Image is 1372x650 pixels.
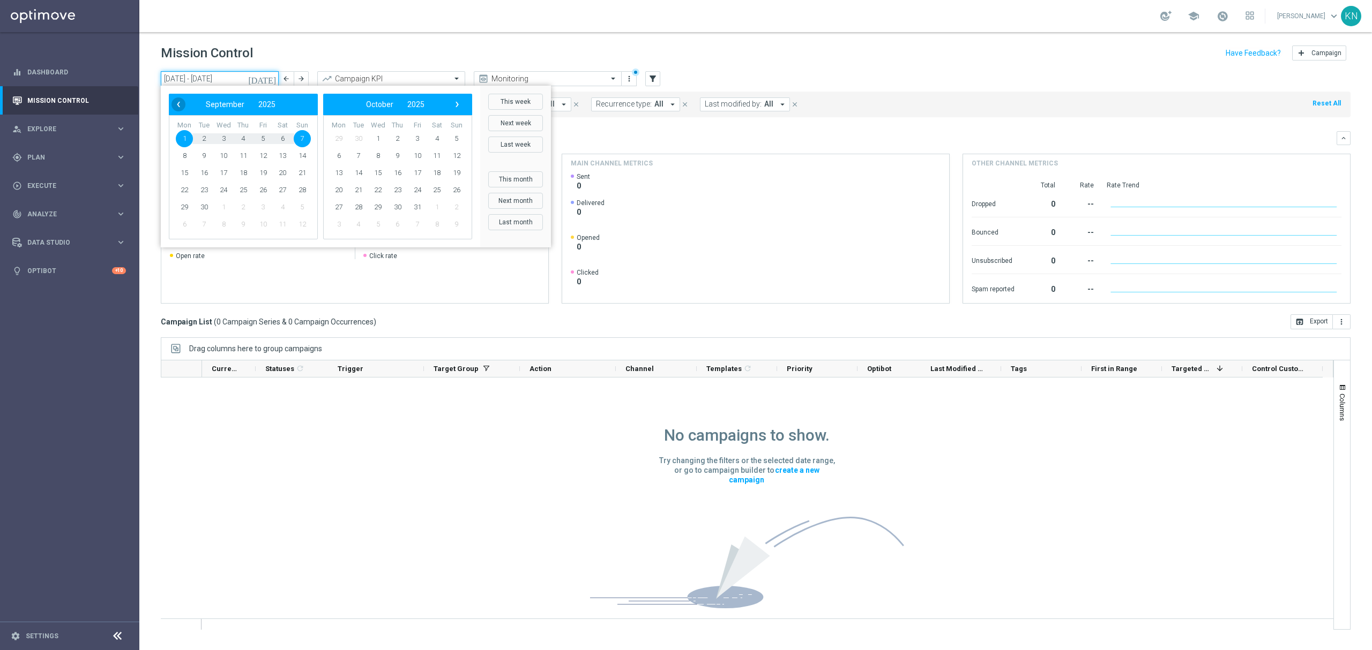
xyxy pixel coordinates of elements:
[389,199,406,216] span: 30
[12,182,126,190] div: play_circle_outline Execute keyboard_arrow_right
[349,121,369,130] th: weekday
[12,266,22,276] i: lightbulb
[446,121,466,130] th: weekday
[294,130,311,147] span: 7
[478,73,489,84] i: preview
[1341,6,1361,26] div: KN
[330,216,347,233] span: 3
[235,182,252,199] span: 25
[625,74,633,83] i: more_vert
[214,121,234,130] th: weekday
[255,147,272,164] span: 12
[1295,318,1304,326] i: open_in_browser
[279,71,294,86] button: arrow_back
[196,147,213,164] span: 9
[196,199,213,216] span: 30
[1027,223,1055,240] div: 0
[867,365,891,373] span: Optibot
[577,268,599,277] span: Clicked
[255,199,272,216] span: 3
[577,181,590,191] span: 0
[409,147,426,164] span: 10
[400,97,431,111] button: 2025
[12,153,22,162] i: gps_fixed
[530,365,551,373] span: Action
[450,97,464,111] button: ›
[196,182,213,199] span: 23
[12,256,126,285] div: Optibot
[448,199,465,216] span: 2
[368,121,388,130] th: weekday
[12,181,116,191] div: Execute
[12,209,22,219] i: track_changes
[369,216,386,233] span: 5
[1226,49,1281,57] input: Have Feedback?
[215,216,232,233] span: 8
[389,216,406,233] span: 6
[448,130,465,147] span: 5
[294,147,311,164] span: 14
[448,182,465,199] span: 26
[12,238,126,247] div: Data Studio keyboard_arrow_right
[294,164,311,182] span: 21
[1027,251,1055,268] div: 0
[428,182,445,199] span: 25
[214,317,217,327] span: (
[161,71,279,86] input: Select date range
[488,214,543,230] button: Last month
[428,130,445,147] span: 4
[972,223,1015,240] div: Bounced
[1291,314,1333,329] button: open_in_browser Export
[322,73,332,84] i: trending_up
[235,147,252,164] span: 11
[577,233,600,242] span: Opened
[664,426,830,445] h1: No campaigns to show.
[434,365,479,373] span: Target Group
[409,216,426,233] span: 7
[389,164,406,182] span: 16
[330,130,347,147] span: 29
[294,362,304,374] span: Calculate column
[488,115,543,131] button: Next week
[215,164,232,182] span: 17
[27,126,116,132] span: Explore
[175,121,195,130] th: weekday
[253,121,273,130] th: weekday
[596,100,652,109] span: Recurrence type:
[1027,279,1055,297] div: 0
[590,517,904,608] img: noRowsMissionControl.svg
[215,147,232,164] span: 10
[577,277,599,286] span: 0
[778,100,787,109] i: arrow_drop_down
[1068,251,1094,268] div: --
[294,216,311,233] span: 12
[591,97,680,111] button: Recurrence type: All arrow_drop_down
[474,71,622,86] ng-select: Monitoring
[764,100,773,109] span: All
[700,97,790,111] button: Last modified by: All arrow_drop_down
[488,137,543,153] button: Last week
[176,252,205,260] span: Open rate
[282,75,290,82] i: arrow_back
[1291,317,1351,326] multiple-options-button: Export to CSV
[428,199,445,216] span: 1
[12,153,116,162] div: Plan
[577,199,605,207] span: Delivered
[215,182,232,199] span: 24
[428,216,445,233] span: 8
[389,182,406,199] span: 23
[369,182,386,199] span: 22
[12,125,126,133] div: person_search Explore keyboard_arrow_right
[116,180,126,191] i: keyboard_arrow_right
[27,239,116,246] span: Data Studio
[116,152,126,162] i: keyboard_arrow_right
[265,365,294,373] span: Statuses
[12,210,126,218] div: track_changes Analyze keyboard_arrow_right
[350,199,367,216] span: 28
[409,164,426,182] span: 17
[559,100,569,109] i: arrow_drop_down
[428,164,445,182] span: 18
[1027,194,1055,211] div: 0
[972,158,1058,168] h4: Other channel metrics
